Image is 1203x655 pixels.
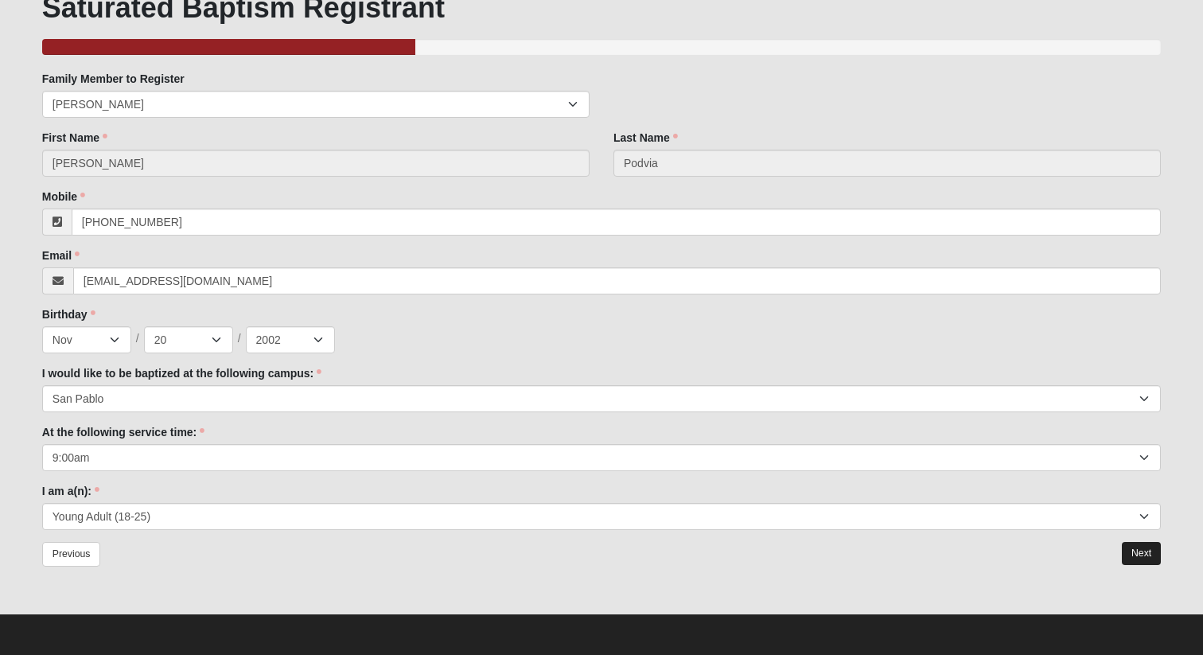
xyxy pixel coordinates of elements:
[613,130,678,146] label: Last Name
[1122,542,1161,565] a: Next
[42,248,80,263] label: Email
[42,130,107,146] label: First Name
[42,483,99,499] label: I am a(n):
[42,542,101,567] a: Previous
[42,71,185,87] label: Family Member to Register
[42,424,204,440] label: At the following service time:
[42,365,321,381] label: I would like to be baptized at the following campus:
[42,306,95,322] label: Birthday
[136,330,139,348] span: /
[42,189,85,205] label: Mobile
[238,330,241,348] span: /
